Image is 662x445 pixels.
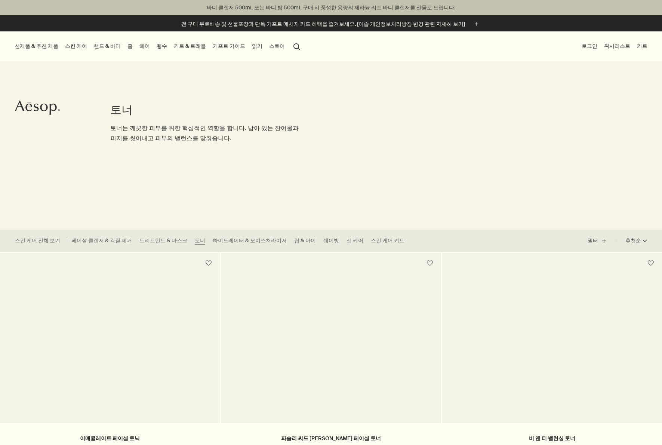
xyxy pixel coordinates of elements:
[580,31,649,61] nav: supplementary
[92,41,122,51] a: 핸드 & 바디
[139,237,187,245] a: 트리트먼트 & 마스크
[13,98,62,119] a: Aesop
[616,232,647,250] button: 추천순
[181,20,465,28] p: 전 구매 무료배송 및 선물포장과 단독 기프트 메시지 카드 혜택을 즐겨보세요. [이솝 개인정보처리방침 변경 관련 자세히 보기]
[290,39,304,53] button: 검색창 열기
[13,41,60,51] button: 신제품 & 추천 제품
[323,237,339,245] a: 쉐이빙
[529,435,575,442] a: 비 앤 티 밸런싱 토너
[371,237,404,245] a: 스킨 케어 키트
[71,237,132,245] a: 페이셜 클렌저 & 각질 제거
[202,257,215,270] button: 위시리스트에 담기
[211,41,247,51] a: 기프트 가이드
[13,31,304,61] nav: primary
[15,100,60,115] svg: Aesop
[588,232,616,250] button: 필터
[635,41,649,51] button: 카트
[138,41,151,51] a: 헤어
[213,237,287,245] a: 하이드레이터 & 모이스처라이저
[64,41,89,51] a: 스킨 케어
[603,41,632,51] a: 위시리스트
[294,237,316,245] a: 립 & 아이
[347,237,363,245] a: 선 케어
[172,41,207,51] a: 키트 & 트래블
[423,257,437,270] button: 위시리스트에 담기
[181,20,481,28] button: 전 구매 무료배송 및 선물포장과 단독 기프트 메시지 카드 혜택을 즐겨보세요. [이솝 개인정보처리방침 변경 관련 자세히 보기]
[155,41,169,51] a: 향수
[15,237,60,245] a: 스킨 케어 전체 보기
[110,102,301,117] h1: 토너
[250,41,264,51] a: 읽기
[7,4,655,12] p: 바디 클렌저 500mL 또는 바디 밤 500mL 구매 시 풍성한 용량의 제라늄 리프 바디 클렌저를 선물로 드립니다.
[80,435,140,442] a: 이매큘레이트 페이셜 토닉
[195,237,205,245] a: 토너
[268,41,286,51] button: 스토어
[110,123,301,143] p: 토너는 깨끗한 피부를 위한 핵심적인 역할을 합니다. 남아 있는 잔여물과 피지를 씻어내고 피부의 밸런스를 맞춰줍니다.
[281,435,381,442] a: 파슬리 씨드 [PERSON_NAME] 페이셜 토너
[580,41,599,51] button: 로그인
[644,257,658,270] button: 위시리스트에 담기
[126,41,134,51] a: 홈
